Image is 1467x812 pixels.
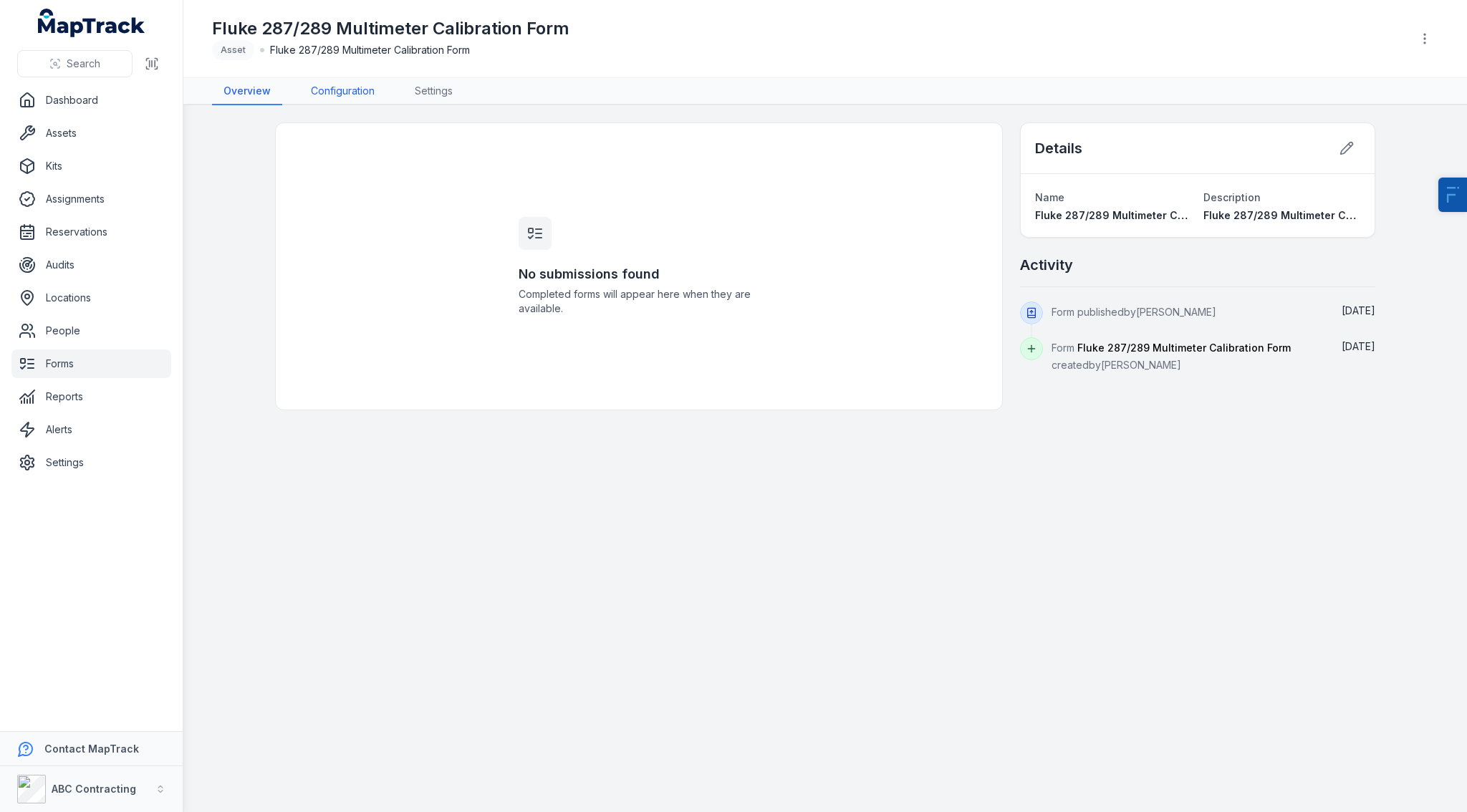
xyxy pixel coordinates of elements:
span: Fluke 287/289 Multimeter Calibration Form [1077,342,1291,354]
a: Assignments [11,185,171,213]
span: [DATE] [1342,304,1375,316]
strong: ABC Contracting [52,783,136,795]
h1: Fluke 287/289 Multimeter Calibration Form [212,17,569,40]
a: Forms [11,349,171,378]
strong: Contact MapTrack [44,743,139,755]
time: 20/08/2025, 9:38:18 am [1342,304,1375,316]
a: Reservations [11,218,171,246]
a: MapTrack [38,9,145,37]
a: Configuration [299,78,386,105]
a: Kits [11,152,171,180]
span: Fluke 287/289 Multimeter Calibration Form [1203,209,1423,221]
span: Name [1035,191,1064,203]
a: Audits [11,251,171,279]
h2: Details [1035,138,1082,158]
span: Form created by [PERSON_NAME] [1052,342,1291,371]
span: [DATE] [1342,340,1375,352]
h3: No submissions found [519,264,759,284]
span: Search [67,57,100,71]
span: Fluke 287/289 Multimeter Calibration Form [1035,209,1254,221]
span: Form published by [PERSON_NAME] [1052,306,1216,318]
h2: Activity [1020,255,1073,275]
a: Locations [11,284,171,312]
a: Dashboard [11,86,171,115]
a: Settings [403,78,464,105]
button: Search [17,50,133,77]
a: People [11,316,171,345]
time: 20/08/2025, 9:30:44 am [1342,340,1375,352]
span: Fluke 287/289 Multimeter Calibration Form [270,43,470,57]
a: Reports [11,382,171,411]
a: Alerts [11,415,171,444]
span: Description [1203,191,1261,203]
a: Assets [11,119,171,148]
a: Settings [11,448,171,477]
span: Completed forms will appear here when they are available. [519,287,759,316]
a: Overview [212,78,282,105]
div: Asset [212,40,254,60]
